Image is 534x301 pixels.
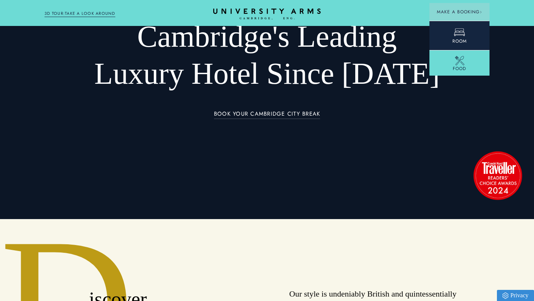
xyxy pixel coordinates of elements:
[213,9,321,20] a: Home
[44,10,115,17] a: 3D TOUR:TAKE A LOOK AROUND
[479,11,482,13] img: Arrow icon
[89,18,445,92] h1: Cambridge's Leading Luxury Hotel Since [DATE]
[452,38,467,44] span: Room
[429,3,489,21] button: Make a BookingArrow icon
[214,111,320,119] a: BOOK YOUR CAMBRIDGE CITY BREAK
[453,65,466,72] span: Food
[437,9,482,15] span: Make a Booking
[502,292,508,299] img: Privacy
[470,148,525,203] img: image-2524eff8f0c5d55edbf694693304c4387916dea5-1501x1501-png
[429,50,489,77] a: Food
[497,290,534,301] a: Privacy
[429,21,489,50] a: Room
